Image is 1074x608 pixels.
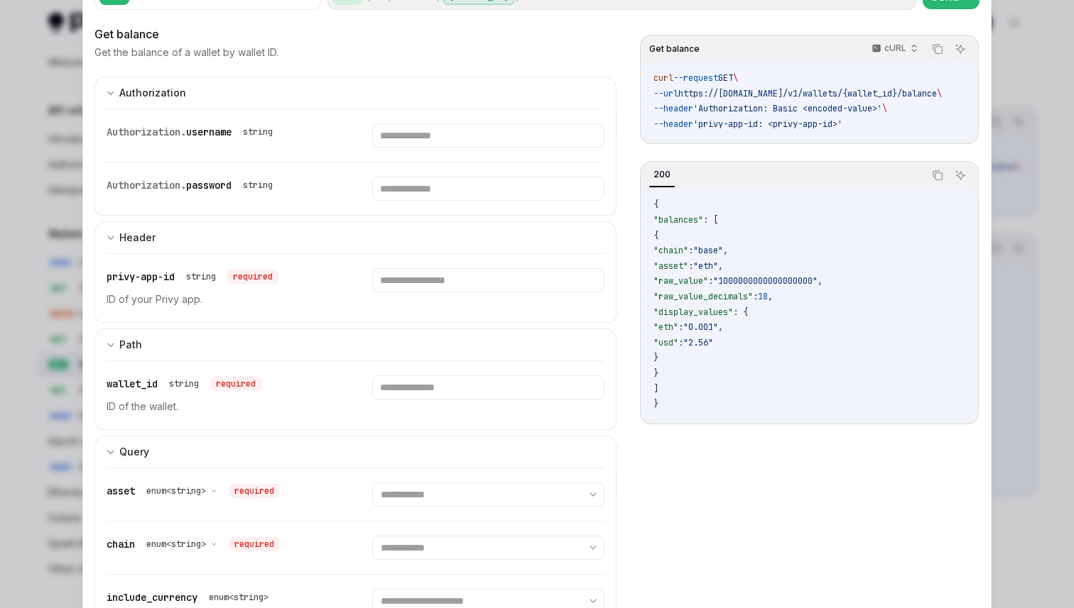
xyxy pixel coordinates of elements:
[146,537,217,551] button: enum<string>
[653,383,658,394] span: ]
[653,291,753,302] span: "raw_value_decimals"
[94,26,617,43] div: Get balance
[146,484,217,498] button: enum<string>
[107,589,274,606] div: include_currency
[649,43,700,55] span: Get balance
[119,443,149,460] div: Query
[107,123,278,140] div: Authorization.username
[753,291,758,302] span: :
[653,103,693,114] span: --header
[107,270,175,283] span: privy-app-id
[107,398,338,415] p: ID of the wallet.
[107,126,186,138] span: Authorization.
[653,367,658,379] span: }
[146,538,206,550] span: enum<string>
[107,482,280,499] div: asset
[107,268,278,285] div: privy-app-id
[937,88,942,99] span: \
[678,88,937,99] span: https://[DOMAIN_NAME]/v1/wallets/{wallet_id}/balance
[107,538,135,551] span: chain
[94,436,617,468] button: expand input section
[683,337,713,348] span: "2.56"
[928,40,947,58] button: Copy the contents from the code block
[768,291,773,302] span: ,
[693,245,723,256] span: "base"
[107,485,135,497] span: asset
[653,245,688,256] span: "chain"
[733,306,748,318] span: : {
[94,328,617,360] button: expand input section
[653,118,693,130] span: --header
[688,260,693,272] span: :
[107,179,186,192] span: Authorization.
[928,166,947,184] button: Copy the contents from the code block
[683,321,718,333] span: "0.001"
[119,84,186,101] div: Authorization
[653,275,708,287] span: "raw_value"
[649,166,675,183] div: 200
[713,275,818,287] span: "1000000000000000000"
[94,45,278,60] p: Get the balance of a wallet by wallet ID.
[678,337,683,348] span: :
[107,377,158,390] span: wallet_id
[186,126,232,138] span: username
[210,377,261,391] div: required
[653,398,658,409] span: }
[723,245,728,256] span: ,
[653,88,678,99] span: --url
[653,230,658,241] span: {
[107,177,278,194] div: Authorization.password
[818,275,823,287] span: ,
[882,103,887,114] span: \
[107,291,338,308] p: ID of your Privy app.
[229,484,280,498] div: required
[673,72,718,84] span: --request
[119,336,142,353] div: Path
[229,537,280,551] div: required
[653,337,678,348] span: "usd"
[703,214,718,226] span: : [
[693,260,718,272] span: "eth"
[733,72,738,84] span: \
[718,72,733,84] span: GET
[951,40,970,58] button: Ask AI
[653,72,673,84] span: curl
[718,321,723,333] span: ,
[107,375,261,392] div: wallet_id
[227,270,278,284] div: required
[94,221,617,253] button: expand input section
[708,275,713,287] span: :
[653,214,703,226] span: "balances"
[107,591,197,604] span: include_currency
[678,321,683,333] span: :
[94,77,617,109] button: expand input section
[107,536,280,553] div: chain
[688,245,693,256] span: :
[119,229,156,246] div: Header
[146,485,206,497] span: enum<string>
[186,179,232,192] span: password
[653,352,658,363] span: }
[693,103,882,114] span: 'Authorization: Basic <encoded-value>'
[864,37,924,61] button: cURL
[951,166,970,184] button: Ask AI
[884,43,906,54] p: cURL
[758,291,768,302] span: 18
[718,260,723,272] span: ,
[653,260,688,272] span: "asset"
[653,199,658,210] span: {
[653,321,678,333] span: "eth"
[693,118,842,130] span: 'privy-app-id: <privy-app-id>'
[653,306,733,318] span: "display_values"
